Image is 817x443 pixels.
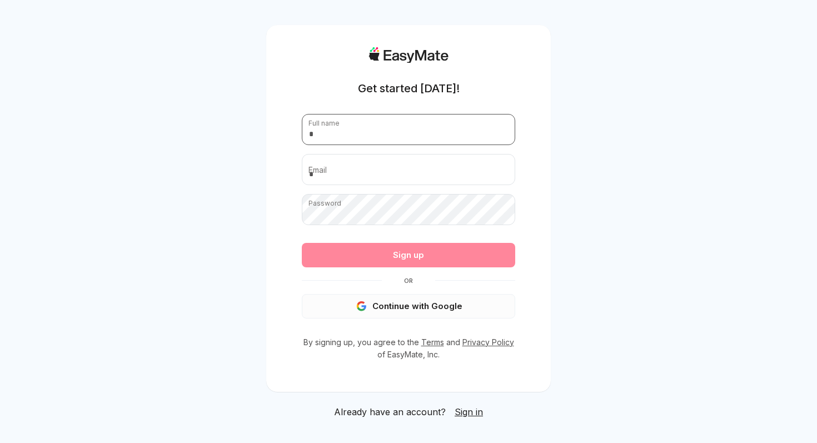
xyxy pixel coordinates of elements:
span: Sign in [455,406,483,417]
a: Privacy Policy [462,337,514,347]
h1: Get started [DATE]! [358,81,460,96]
p: By signing up, you agree to the and of EasyMate, Inc. [302,336,515,361]
button: Continue with Google [302,294,515,318]
span: Already have an account? [334,405,446,419]
a: Terms [421,337,444,347]
span: Or [382,276,435,285]
a: Sign in [455,405,483,419]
